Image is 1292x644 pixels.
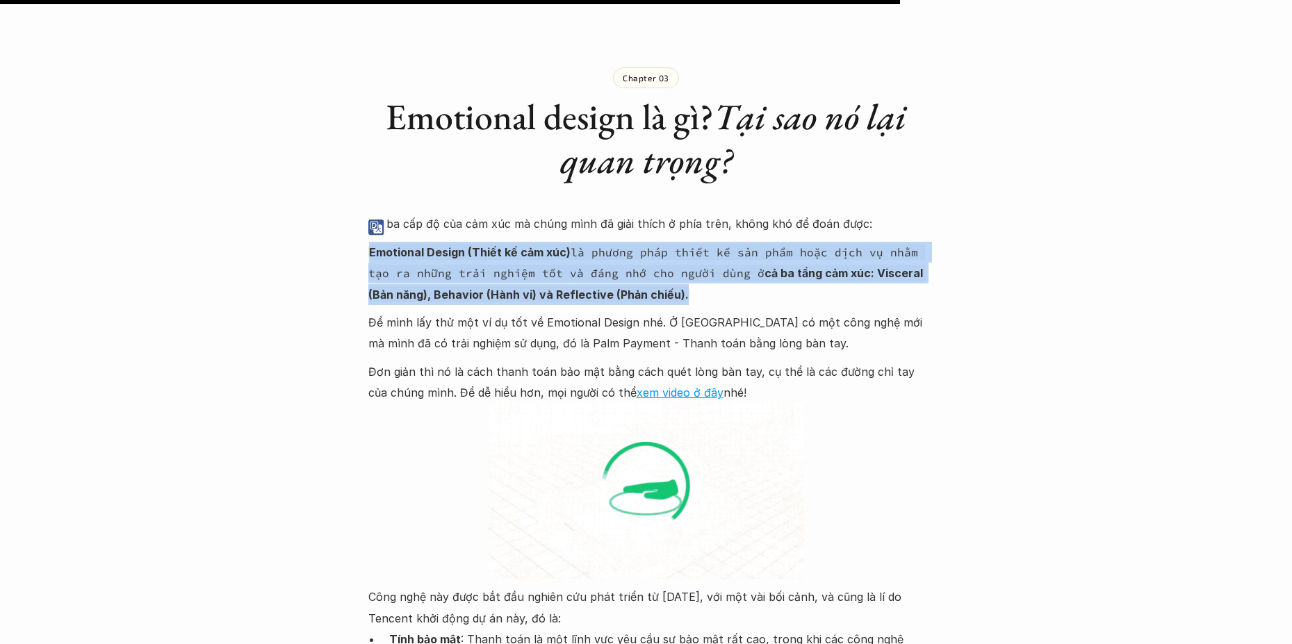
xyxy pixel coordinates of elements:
code: là phương pháp thiết kế sản phẩm hoặc dịch vụ nhằm tạo ra những trải nghiệm tốt và đáng nhớ cho n... [368,244,926,302]
p: Công nghệ này được bắt đầu nghiên cứu phát triển từ [DATE], với một vài bối cảnh, và cũng là lí d... [368,586,924,629]
p: Đơn giản thì nó là cách thanh toán bảo mật bằng cách quét lòng bàn tay, cụ thể là các đường chỉ t... [368,361,924,404]
h2: Emotional design là gì? [368,95,924,182]
p: Chapter 03 [623,73,669,83]
strong: Emotional Design (Thiết kế cảm xúc) [369,245,571,259]
em: Tại sao nó lại quan trọng? [560,93,915,183]
p: Để mình lấy thử một ví dụ tốt về Emotional Design nhé. Ở [GEOGRAPHIC_DATA] có một công nghệ mới m... [368,312,924,354]
p: Từ ba cấp độ của cảm xúc mà chúng mình đã giải thích ở phía trên, không khó để đoán được: [368,213,924,234]
a: xem video ở đây [637,386,723,399]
